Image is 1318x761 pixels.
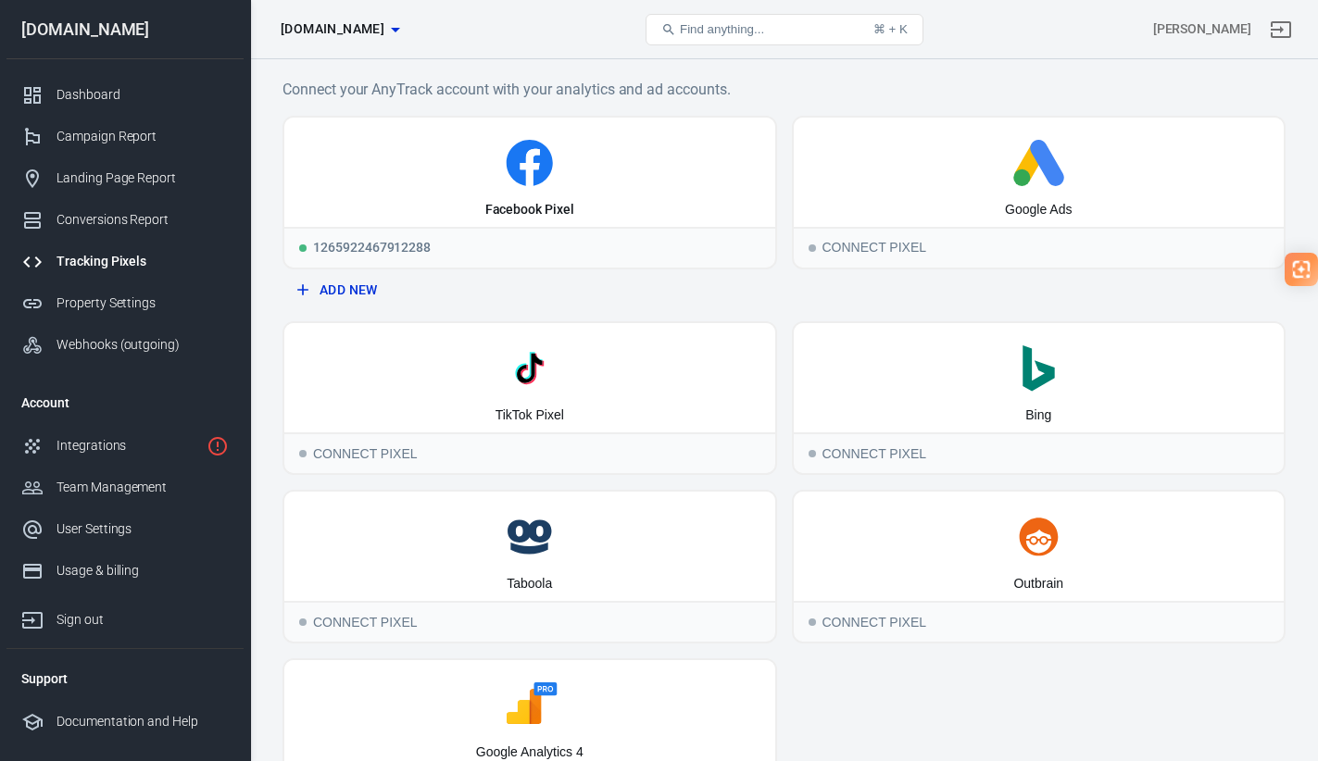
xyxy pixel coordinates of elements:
a: Webhooks (outgoing) [6,324,244,366]
span: Running [299,244,307,252]
div: [DOMAIN_NAME] [6,21,244,38]
div: Documentation and Help [56,712,229,731]
span: theambitiousman.fr [281,18,384,41]
button: OutbrainConnect PixelConnect Pixel [792,490,1287,643]
div: Integrations [56,436,199,455]
span: Connect Pixel [809,244,816,252]
a: Facebook PixelRunning1265922467912288 [282,116,777,269]
button: [DOMAIN_NAME] [273,12,407,46]
div: Connect Pixel [284,601,775,642]
button: TaboolaConnect PixelConnect Pixel [282,490,777,643]
div: 1265922467912288 [284,227,775,268]
div: Facebook Pixel [485,201,574,219]
a: Tracking Pixels [6,241,244,282]
a: Conversions Report [6,199,244,241]
div: User Settings [56,519,229,539]
div: Campaign Report [56,127,229,146]
a: Team Management [6,467,244,508]
a: Landing Page Report [6,157,244,199]
iframe: Intercom live chat [1255,670,1299,715]
div: Webhooks (outgoing) [56,335,229,355]
div: Property Settings [56,293,229,313]
a: User Settings [6,508,244,550]
span: Connect Pixel [809,618,816,626]
div: TikTok Pixel [496,406,564,425]
div: Outbrain [1013,575,1063,593]
button: Google AdsConnect PixelConnect Pixel [792,116,1287,269]
a: Sign out [1259,7,1303,52]
span: Connect Pixel [809,450,816,457]
div: Taboola [507,575,552,593]
div: Landing Page Report [56,168,229,188]
div: Tracking Pixels [56,252,229,271]
a: Sign out [6,592,244,641]
a: Integrations [6,425,244,467]
span: Connect Pixel [299,450,307,457]
div: Sign out [56,610,229,630]
div: ⌘ + K [873,22,908,36]
div: Team Management [56,478,229,497]
button: Find anything...⌘ + K [646,14,923,45]
div: Account id: NG0iH9GQ [1153,19,1251,39]
div: Connect Pixel [794,432,1285,473]
div: Usage & billing [56,561,229,580]
div: Dashboard [56,85,229,105]
a: Property Settings [6,282,244,324]
a: Dashboard [6,74,244,116]
span: Connect Pixel [299,618,307,626]
h6: Connect your AnyTrack account with your analytics and ad accounts. [282,78,1286,101]
li: Support [6,656,244,701]
div: Connect Pixel [794,601,1285,642]
button: BingConnect PixelConnect Pixel [792,321,1287,475]
svg: 1 networks not verified yet [207,435,229,457]
div: Bing [1025,406,1051,425]
div: Google Ads [1005,201,1072,219]
a: Usage & billing [6,550,244,592]
div: Connect Pixel [284,432,775,473]
div: Connect Pixel [794,227,1285,268]
span: Find anything... [680,22,764,36]
div: Conversions Report [56,210,229,230]
button: TikTok PixelConnect PixelConnect Pixel [282,321,777,475]
a: Campaign Report [6,116,244,157]
li: Account [6,380,244,425]
button: Add New [290,273,770,307]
